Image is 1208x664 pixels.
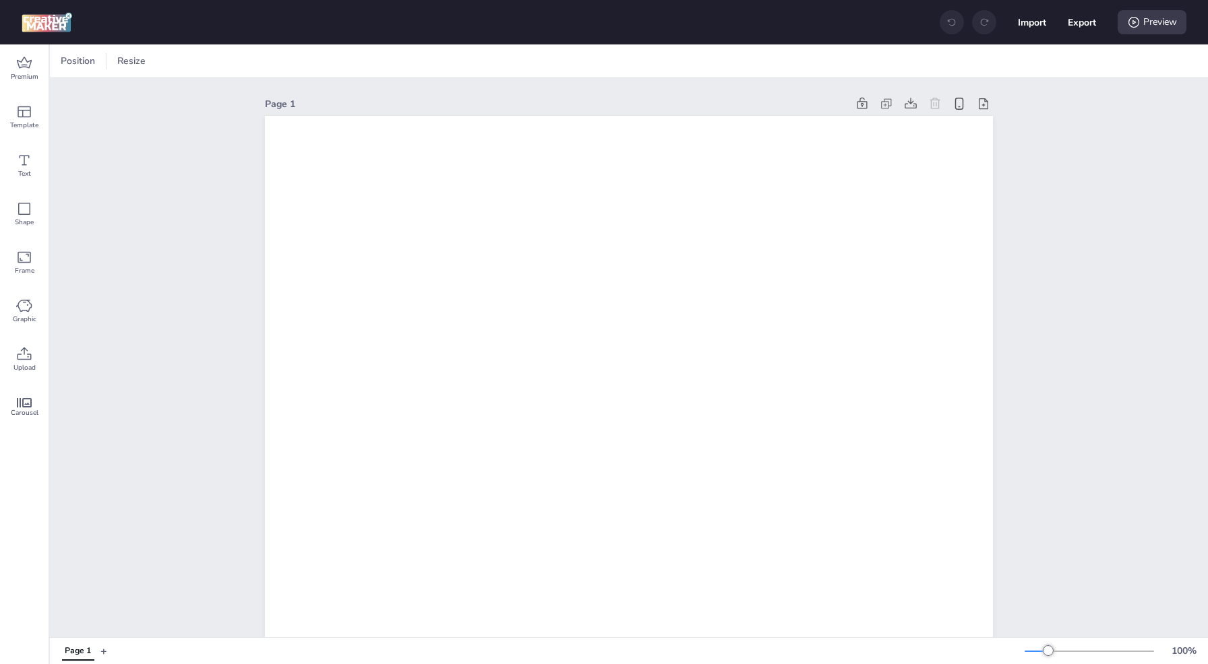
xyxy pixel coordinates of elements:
button: + [100,639,107,663]
span: Premium [11,71,38,82]
img: logo Creative Maker [22,12,72,32]
button: Export [1068,8,1096,36]
div: 100 % [1168,644,1200,658]
span: Upload [13,362,36,373]
span: Template [10,120,38,131]
div: Preview [1118,10,1186,34]
span: Graphic [13,314,36,325]
div: Tabs [55,639,100,663]
span: Carousel [11,407,38,418]
button: Import [1018,8,1046,36]
span: Frame [15,265,34,276]
span: Position [58,54,98,68]
div: Page 1 [65,645,91,657]
div: Page 1 [265,97,847,111]
span: Resize [115,54,148,68]
span: Shape [15,217,34,228]
span: Text [18,168,31,179]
